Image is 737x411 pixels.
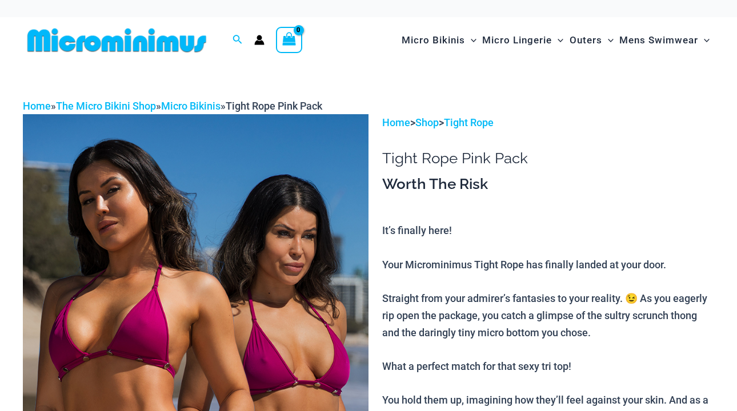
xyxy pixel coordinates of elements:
h3: Worth The Risk [382,175,714,194]
a: Micro LingerieMenu ToggleMenu Toggle [479,23,566,58]
a: Micro BikinisMenu ToggleMenu Toggle [399,23,479,58]
span: Micro Bikinis [402,26,465,55]
a: Home [23,100,51,112]
span: Menu Toggle [698,26,710,55]
a: Home [382,116,410,128]
a: View Shopping Cart, empty [276,27,302,53]
span: Menu Toggle [552,26,563,55]
h1: Tight Rope Pink Pack [382,150,714,167]
span: Outers [570,26,602,55]
p: > > [382,114,714,131]
span: Menu Toggle [465,26,476,55]
span: Menu Toggle [602,26,614,55]
a: Micro Bikinis [161,100,221,112]
span: » » » [23,100,322,112]
span: Mens Swimwear [619,26,698,55]
a: Shop [415,116,439,128]
span: Tight Rope Pink Pack [226,100,322,112]
a: Tight Rope [444,116,494,128]
a: Account icon link [254,35,265,45]
a: OutersMenu ToggleMenu Toggle [567,23,616,58]
a: Search icon link [233,33,243,47]
nav: Site Navigation [397,21,714,59]
img: MM SHOP LOGO FLAT [23,27,211,53]
a: The Micro Bikini Shop [56,100,156,112]
span: Micro Lingerie [482,26,552,55]
a: Mens SwimwearMenu ToggleMenu Toggle [616,23,712,58]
